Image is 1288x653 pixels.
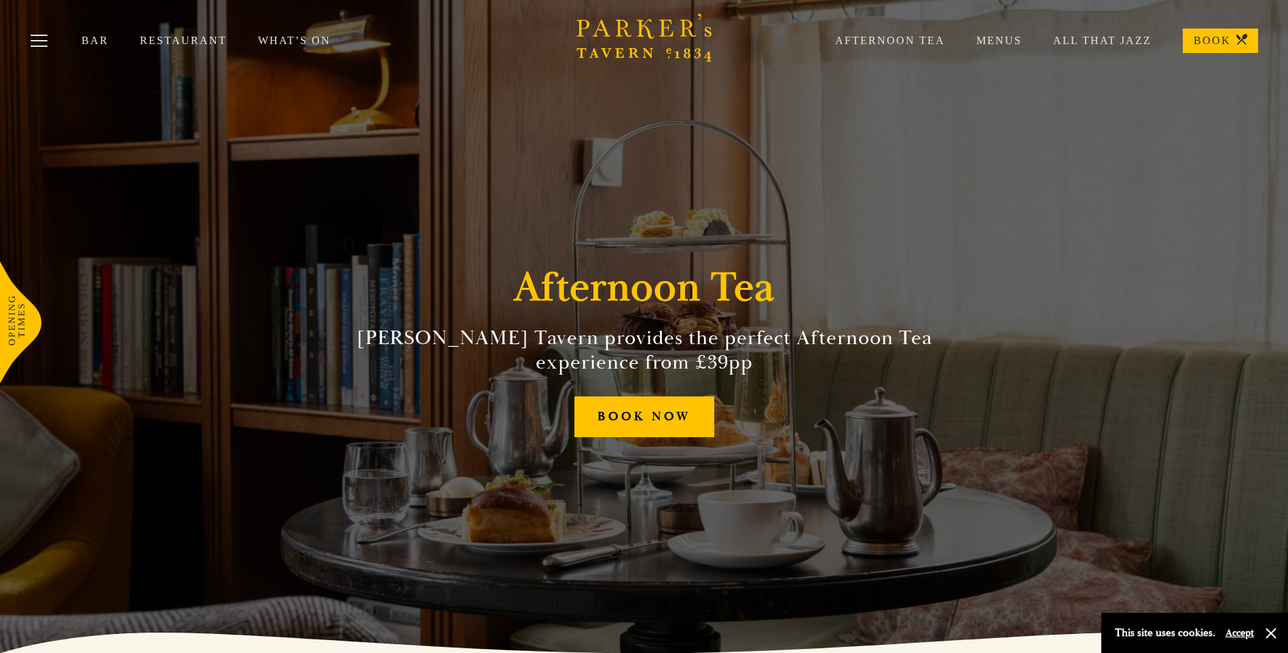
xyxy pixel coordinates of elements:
button: Accept [1226,627,1254,639]
h1: Afternoon Tea [514,263,775,312]
button: Close and accept [1264,627,1278,640]
p: This site uses cookies. [1115,623,1215,643]
h2: [PERSON_NAME] Tavern provides the perfect Afternoon Tea experience from £39pp [335,326,954,375]
a: BOOK NOW [574,396,714,438]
